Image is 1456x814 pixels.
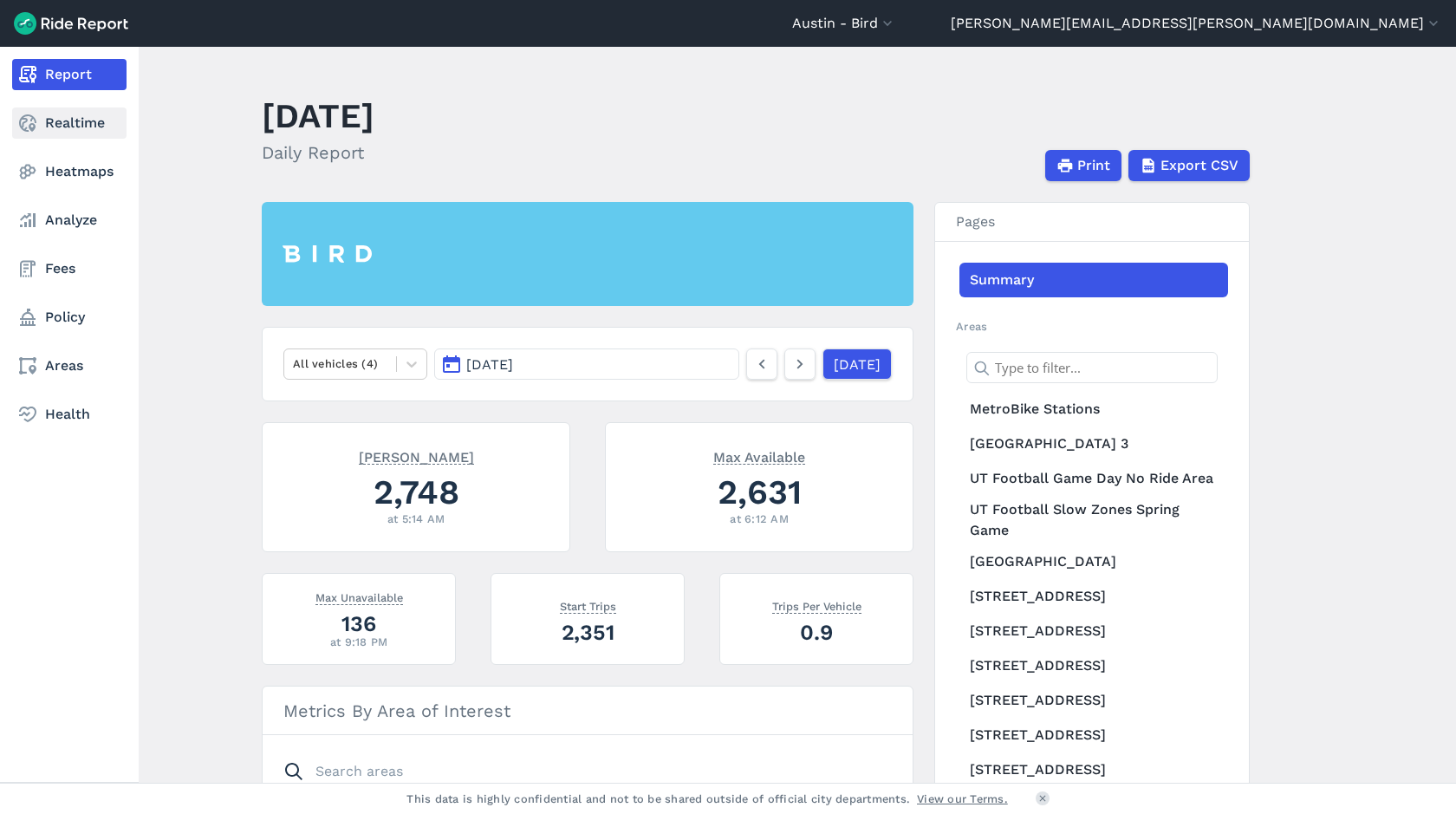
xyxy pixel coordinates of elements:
[262,92,374,140] h1: [DATE]
[1160,155,1238,176] span: Export CSV
[917,791,1008,807] a: View our Terms.
[12,59,127,90] a: Report
[959,461,1228,496] a: UT Football Game Day No Ride Area
[273,756,881,787] input: Search areas
[283,609,434,639] div: 136
[1128,150,1250,181] button: Export CSV
[283,245,372,263] img: Bird
[12,107,127,139] a: Realtime
[12,350,127,381] a: Areas
[560,596,616,614] span: Start Trips
[951,13,1442,34] button: [PERSON_NAME][EMAIL_ADDRESS][PERSON_NAME][DOMAIN_NAME]
[512,617,663,648] div: 2,351
[741,617,892,648] div: 0.9
[1077,155,1110,176] span: Print
[262,140,374,166] h2: Daily Report
[283,634,434,650] div: at 9:18 PM
[12,205,127,236] a: Analyze
[959,544,1228,579] a: [GEOGRAPHIC_DATA]
[283,468,549,516] div: 2,748
[627,511,892,527] div: at 6:12 AM
[959,648,1228,683] a: [STREET_ADDRESS]
[14,12,128,35] img: Ride Report
[959,683,1228,718] a: [STREET_ADDRESS]
[1045,150,1121,181] button: Print
[12,399,127,430] a: Health
[12,302,127,333] a: Policy
[263,687,913,735] h3: Metrics By Area of Interest
[12,156,127,187] a: Heatmaps
[959,579,1228,614] a: [STREET_ADDRESS]
[627,468,892,516] div: 2,631
[713,447,805,465] span: Max Available
[959,614,1228,648] a: [STREET_ADDRESS]
[959,427,1228,461] a: [GEOGRAPHIC_DATA] 3
[359,447,474,465] span: [PERSON_NAME]
[959,263,1228,297] a: Summary
[792,13,896,34] button: Austin - Bird
[959,718,1228,752] a: [STREET_ADDRESS]
[956,318,1228,335] h2: Areas
[959,392,1228,427] a: MetroBike Stations
[959,752,1228,787] a: [STREET_ADDRESS]
[959,496,1228,544] a: UT Football Slow Zones Spring Game
[434,348,739,380] button: [DATE]
[315,588,403,605] span: Max Unavailable
[772,596,861,614] span: Trips Per Vehicle
[822,348,892,380] a: [DATE]
[966,352,1218,383] input: Type to filter...
[12,253,127,284] a: Fees
[283,511,549,527] div: at 5:14 AM
[466,356,513,373] span: [DATE]
[935,203,1249,242] h3: Pages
